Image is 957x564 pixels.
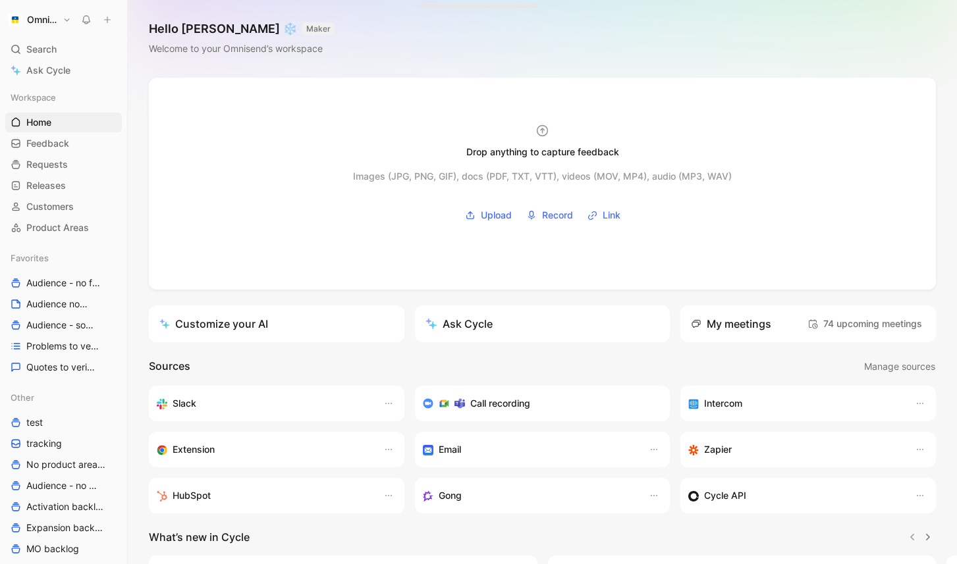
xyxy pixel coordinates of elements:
[159,316,268,332] div: Customize your AI
[5,434,122,453] a: tracking
[157,396,370,411] div: Sync your customers, send feedback and get updates in Slack
[5,113,122,132] a: Home
[804,313,925,334] button: 74 upcoming meetings
[691,316,771,332] div: My meetings
[353,168,732,184] div: Images (JPG, PNG, GIF), docs (PDF, TXT, VTT), videos (MOV, MP4), audio (MP3, WAV)
[5,176,122,195] a: Releases
[583,205,625,225] button: Link
[522,205,578,225] button: Record
[807,316,922,332] span: 74 upcoming meetings
[5,336,122,356] a: Problems to verify Audience
[5,11,74,29] button: OmnisendOmnisend
[460,205,516,225] button: Upload
[5,455,122,474] a: No product area (Unknowns)
[26,340,99,353] span: Problems to verify Audience
[149,529,250,545] h2: What’s new in Cycle
[5,88,122,107] div: Workspace
[5,39,122,59] div: Search
[26,416,43,429] span: test
[149,358,190,375] h2: Sources
[603,207,620,223] span: Link
[5,388,122,407] div: Other
[26,116,51,129] span: Home
[26,437,62,450] span: tracking
[704,396,742,411] h3: Intercom
[26,361,98,374] span: Quotes to verify Audience
[688,396,902,411] div: Sync your customers, send feedback and get updates in Intercom
[470,396,530,411] h3: Call recording
[149,41,335,57] div: Welcome to your Omnisend’s workspace
[11,391,34,404] span: Other
[5,155,122,174] a: Requests
[5,413,122,432] a: test
[5,61,122,80] a: Ask Cycle
[542,207,573,223] span: Record
[5,497,122,517] a: Activation backlog
[5,539,122,559] a: MO backlog
[688,488,902,503] div: Sync customers & send feedback from custom sources. Get inspired by our favorite use case
[11,251,49,265] span: Favorites
[704,488,746,503] h3: Cycle API
[26,200,74,213] span: Customers
[26,221,89,234] span: Product Areas
[863,358,936,375] button: Manage sources
[864,359,935,374] span: Manage sources
[481,207,512,223] span: Upload
[149,21,335,37] h1: Hello [PERSON_NAME] ❄️
[173,442,215,457] h3: Extension
[5,294,122,314] a: Audience notes
[5,218,122,238] a: Product Areas
[439,488,462,503] h3: Gong
[9,13,22,26] img: Omnisend
[302,22,335,36] button: MAKER
[5,273,122,293] a: Audience - no feature tag
[415,305,670,342] button: Ask Cycle
[5,476,122,496] a: Audience - no feature tag
[157,442,370,457] div: Capture feedback from anywhere on the web
[27,14,57,26] h1: Omnisend
[5,248,122,268] div: Favorites
[704,442,732,457] h3: Zapier
[26,542,79,555] span: MO backlog
[688,442,902,457] div: Capture feedback from thousands of sources with Zapier (survey results, recordings, sheets, etc).
[5,134,122,153] a: Feedback
[5,315,122,335] a: Audience - sorted
[423,396,652,411] div: Record & transcribe meetings from Zoom, Meet & Teams.
[466,144,619,160] div: Drop anything to capture feedback
[425,316,493,332] div: Ask Cycle
[173,396,196,411] h3: Slack
[11,91,56,104] span: Workspace
[5,518,122,538] a: Expansion backlog
[26,458,108,471] span: No product area (Unknowns)
[26,297,89,311] span: Audience notes
[26,41,57,57] span: Search
[26,63,70,78] span: Ask Cycle
[26,276,101,290] span: Audience - no feature tag
[173,488,211,503] h3: HubSpot
[26,521,104,534] span: Expansion backlog
[423,442,636,457] div: Forward emails to your feedback inbox
[26,479,98,492] span: Audience - no feature tag
[26,158,68,171] span: Requests
[5,357,122,377] a: Quotes to verify Audience
[26,319,97,332] span: Audience - sorted
[149,305,404,342] a: Customize your AI
[26,137,69,150] span: Feedback
[26,500,104,513] span: Activation backlog
[26,179,66,192] span: Releases
[423,488,636,503] div: Capture feedback from your incoming calls
[5,197,122,217] a: Customers
[439,442,461,457] h3: Email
